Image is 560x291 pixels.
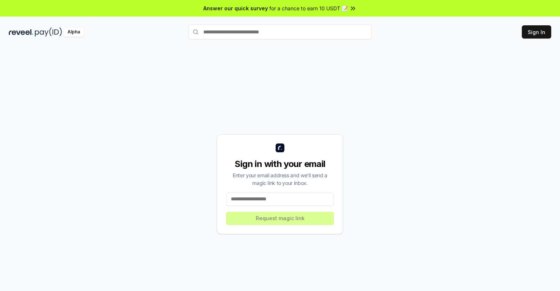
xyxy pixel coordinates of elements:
[226,171,334,187] div: Enter your email address and we’ll send a magic link to your inbox.
[522,25,551,39] button: Sign In
[35,28,62,37] img: pay_id
[226,158,334,170] div: Sign in with your email
[276,143,284,152] img: logo_small
[203,4,268,12] span: Answer our quick survey
[269,4,348,12] span: for a chance to earn 10 USDT 📝
[9,28,33,37] img: reveel_dark
[63,28,84,37] div: Alpha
